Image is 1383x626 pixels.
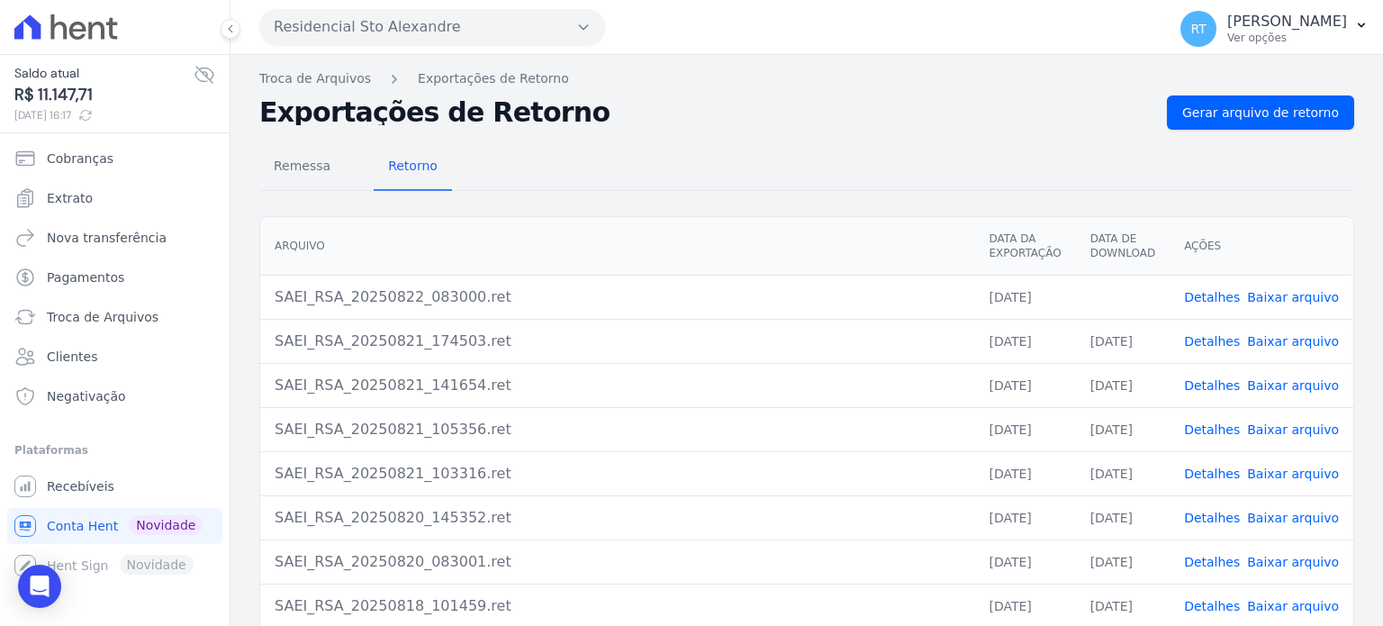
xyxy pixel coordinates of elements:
td: [DATE] [974,540,1075,584]
div: SAEI_RSA_20250821_103316.ret [275,463,960,485]
h2: Exportações de Retorno [259,100,1152,125]
a: Detalhes [1184,334,1240,349]
td: [DATE] [974,451,1075,495]
div: SAEI_RSA_20250822_083000.ret [275,286,960,308]
div: SAEI_RSA_20250818_101459.ret [275,595,960,617]
a: Cobranças [7,141,222,177]
td: [DATE] [974,495,1075,540]
th: Arquivo [260,217,974,276]
a: Clientes [7,339,222,375]
a: Exportações de Retorno [418,69,569,88]
th: Ações [1170,217,1353,276]
a: Detalhes [1184,555,1240,569]
span: Pagamentos [47,268,124,286]
a: Baixar arquivo [1247,290,1339,304]
p: [PERSON_NAME] [1227,13,1347,31]
span: Clientes [47,348,97,366]
span: Remessa [263,148,341,184]
div: SAEI_RSA_20250820_145352.ret [275,507,960,529]
a: Recebíveis [7,468,222,504]
div: SAEI_RSA_20250820_083001.ret [275,551,960,573]
td: [DATE] [1076,319,1170,363]
a: Pagamentos [7,259,222,295]
a: Retorno [374,144,452,191]
span: Nova transferência [47,229,167,247]
td: [DATE] [1076,495,1170,540]
span: Negativação [47,387,126,405]
a: Nova transferência [7,220,222,256]
td: [DATE] [1076,407,1170,451]
a: Detalhes [1184,378,1240,393]
a: Detalhes [1184,599,1240,613]
div: SAEI_RSA_20250821_105356.ret [275,419,960,440]
a: Conta Hent Novidade [7,508,222,544]
span: Troca de Arquivos [47,308,158,326]
a: Detalhes [1184,511,1240,525]
span: R$ 11.147,71 [14,83,194,107]
td: [DATE] [974,407,1075,451]
a: Remessa [259,144,345,191]
th: Data de Download [1076,217,1170,276]
div: SAEI_RSA_20250821_174503.ret [275,331,960,352]
p: Ver opções [1227,31,1347,45]
span: Saldo atual [14,64,194,83]
span: [DATE] 16:17 [14,107,194,123]
a: Baixar arquivo [1247,334,1339,349]
div: SAEI_RSA_20250821_141654.ret [275,375,960,396]
a: Baixar arquivo [1247,599,1339,613]
td: [DATE] [974,319,1075,363]
td: [DATE] [1076,540,1170,584]
a: Detalhes [1184,422,1240,437]
button: Residencial Sto Alexandre [259,9,605,45]
a: Baixar arquivo [1247,467,1339,481]
span: Cobranças [47,150,113,168]
span: Gerar arquivo de retorno [1182,104,1339,122]
div: Plataformas [14,440,215,461]
a: Gerar arquivo de retorno [1167,95,1354,130]
span: Novidade [129,515,203,535]
a: Baixar arquivo [1247,422,1339,437]
a: Baixar arquivo [1247,378,1339,393]
a: Detalhes [1184,467,1240,481]
td: [DATE] [1076,363,1170,407]
nav: Sidebar [14,141,215,584]
nav: Breadcrumb [259,69,1354,88]
th: Data da Exportação [974,217,1075,276]
a: Negativação [7,378,222,414]
button: RT [PERSON_NAME] Ver opções [1166,4,1383,54]
td: [DATE] [974,275,1075,319]
a: Detalhes [1184,290,1240,304]
div: Open Intercom Messenger [18,565,61,608]
a: Baixar arquivo [1247,555,1339,569]
a: Extrato [7,180,222,216]
span: Conta Hent [47,517,118,535]
td: [DATE] [974,363,1075,407]
span: RT [1190,23,1206,35]
span: Retorno [377,148,448,184]
a: Baixar arquivo [1247,511,1339,525]
a: Troca de Arquivos [259,69,371,88]
span: Extrato [47,189,93,207]
span: Recebíveis [47,477,114,495]
a: Troca de Arquivos [7,299,222,335]
td: [DATE] [1076,451,1170,495]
